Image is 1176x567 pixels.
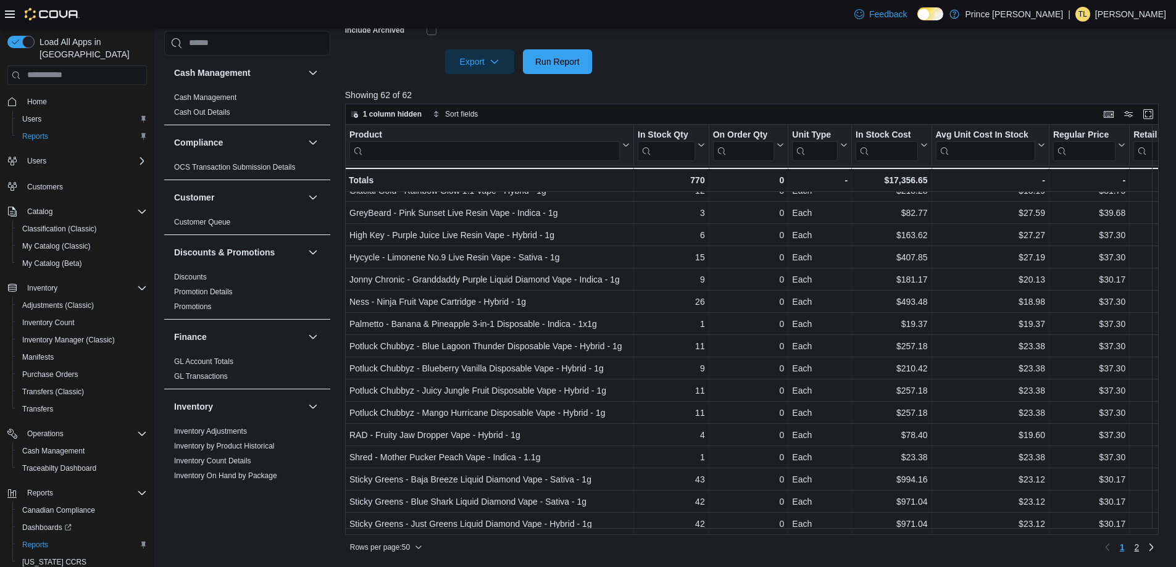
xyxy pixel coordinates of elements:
[1144,540,1159,555] a: Next page
[856,428,927,442] div: $78.40
[638,173,705,188] div: 770
[935,130,1045,161] button: Avg Unit Cost In Stock
[174,331,303,343] button: Finance
[712,428,784,442] div: 0
[174,246,303,259] button: Discounts & Promotions
[1053,250,1125,265] div: $37.30
[349,383,630,398] div: Potluck Chubbyz - Juicy Jungle Fruit Disposable Vape - Hybrid - 1g
[174,357,233,366] a: GL Account Totals
[17,315,147,330] span: Inventory Count
[174,427,247,436] a: Inventory Adjustments
[712,405,784,420] div: 0
[22,131,48,141] span: Reports
[638,361,705,376] div: 9
[1101,107,1116,122] button: Keyboard shortcuts
[22,463,96,473] span: Traceabilty Dashboard
[17,384,147,399] span: Transfers (Classic)
[712,130,774,161] div: On Order Qty
[349,339,630,354] div: Potluck Chubbyz - Blue Lagoon Thunder Disposable Vape - Hybrid - 1g
[22,281,62,296] button: Inventory
[174,67,303,79] button: Cash Management
[22,523,72,532] span: Dashboards
[35,36,147,60] span: Load All Apps in [GEOGRAPHIC_DATA]
[712,450,784,465] div: 0
[792,173,848,188] div: -
[349,317,630,331] div: Palmetto - Banana & Pineapple 3-in-1 Disposable - Indica - 1x1g
[935,339,1045,354] div: $23.38
[638,183,705,198] div: 12
[164,270,330,319] div: Discounts & Promotions
[17,520,77,535] a: Dashboards
[345,89,1167,101] p: Showing 62 of 62
[1053,428,1125,442] div: $37.30
[638,428,705,442] div: 4
[935,130,1035,161] div: Avg Unit Cost In Stock
[164,354,330,389] div: Finance
[27,283,57,293] span: Inventory
[22,486,58,500] button: Reports
[917,7,943,20] input: Dark Mode
[174,191,214,204] h3: Customer
[792,183,848,198] div: Each
[523,49,592,74] button: Run Report
[12,366,152,383] button: Purchase Orders
[174,273,207,281] a: Discounts
[17,503,147,518] span: Canadian Compliance
[12,255,152,272] button: My Catalog (Beta)
[27,97,47,107] span: Home
[174,272,207,282] span: Discounts
[935,272,1045,287] div: $20.13
[27,182,63,192] span: Customers
[935,205,1045,220] div: $27.59
[27,488,53,498] span: Reports
[856,339,927,354] div: $257.18
[1078,7,1087,22] span: TL
[965,7,1064,22] p: Prince [PERSON_NAME]
[535,56,580,68] span: Run Report
[17,298,147,313] span: Adjustments (Classic)
[712,317,784,331] div: 0
[22,557,86,567] span: [US_STATE] CCRS
[17,221,147,236] span: Classification (Classic)
[27,207,52,217] span: Catalog
[22,204,147,219] span: Catalog
[638,383,705,398] div: 11
[22,114,41,124] span: Users
[22,281,147,296] span: Inventory
[174,93,236,102] span: Cash Management
[2,484,152,502] button: Reports
[17,402,58,416] a: Transfers
[792,130,838,141] div: Unit Type
[792,317,848,331] div: Each
[1068,7,1070,22] p: |
[349,183,630,198] div: Glacial Gold - Rainbow Glow 1:1 Vape - Hybrid - 1g
[306,135,320,150] button: Compliance
[17,444,147,458] span: Cash Management
[1053,130,1116,141] div: Regular Price
[12,110,152,128] button: Users
[712,205,784,220] div: 0
[856,130,917,161] div: In Stock Cost
[935,173,1045,188] div: -
[856,450,927,465] div: $23.38
[17,350,147,365] span: Manifests
[22,178,147,194] span: Customers
[174,400,303,413] button: Inventory
[712,361,784,376] div: 0
[12,314,152,331] button: Inventory Count
[349,130,630,161] button: Product
[17,367,83,382] a: Purchase Orders
[22,426,147,441] span: Operations
[935,228,1045,242] div: $27.27
[17,350,59,365] a: Manifests
[346,107,427,122] button: 1 column hidden
[12,460,152,477] button: Traceabilty Dashboard
[22,505,95,515] span: Canadian Compliance
[22,154,147,168] span: Users
[935,294,1045,309] div: $18.98
[12,536,152,553] button: Reports
[712,250,784,265] div: 0
[306,329,320,344] button: Finance
[22,94,147,109] span: Home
